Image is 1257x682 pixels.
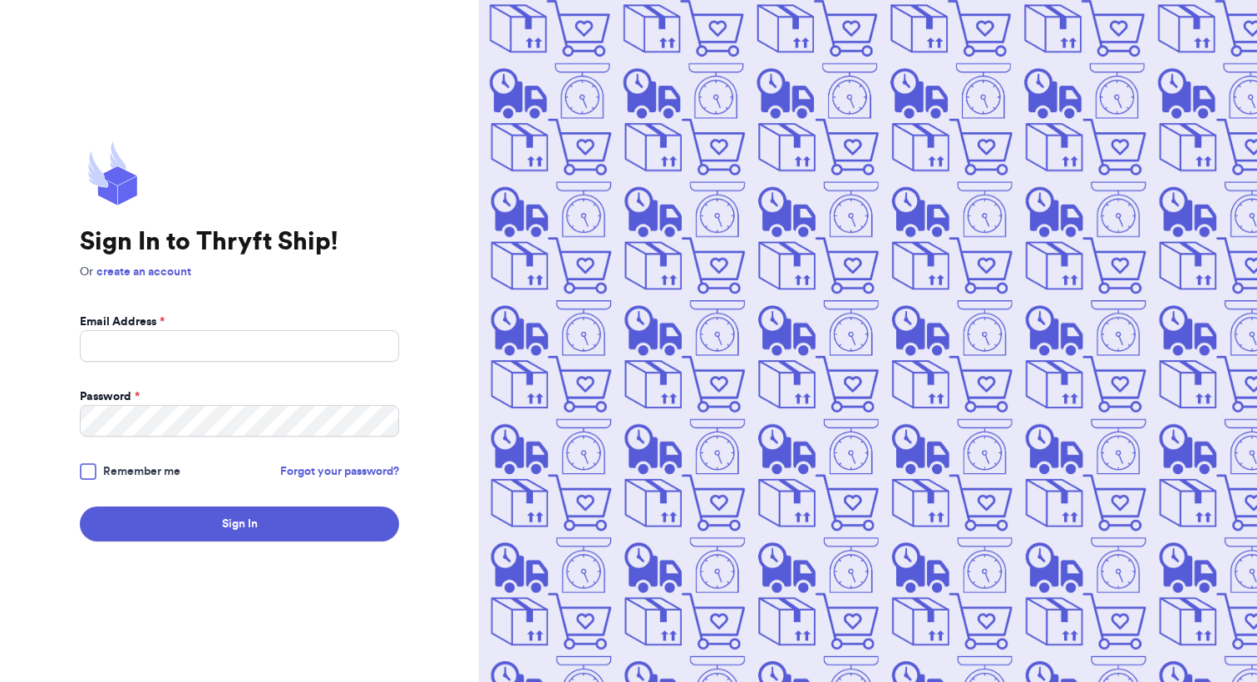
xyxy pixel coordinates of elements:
a: Forgot your password? [280,463,399,480]
button: Sign In [80,507,399,541]
p: Or [80,264,399,280]
a: create an account [96,266,191,278]
label: Password [80,388,140,405]
h1: Sign In to Thryft Ship! [80,227,399,257]
label: Email Address [80,314,165,330]
span: Remember me [103,463,180,480]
